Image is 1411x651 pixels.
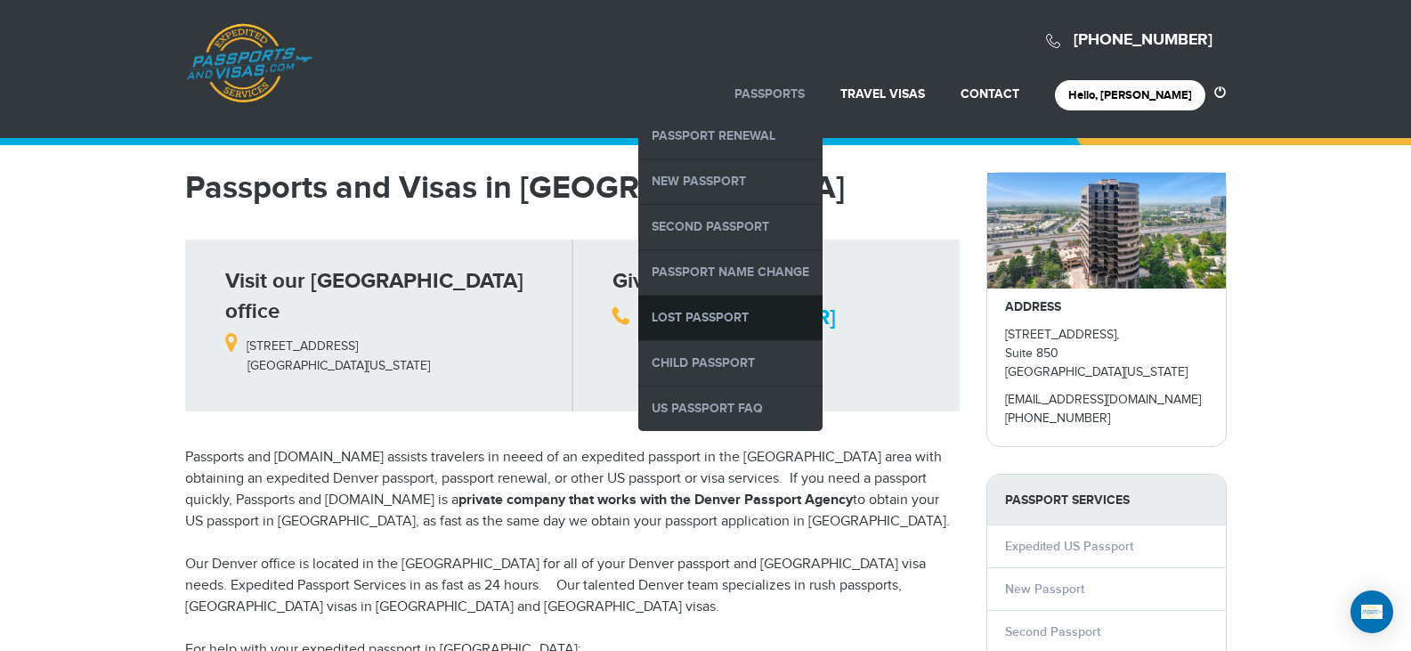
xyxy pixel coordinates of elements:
strong: Visit our [GEOGRAPHIC_DATA] office [225,268,523,324]
a: Second Passport [638,205,823,249]
a: Travel Visas [840,86,925,102]
a: Contact [961,86,1019,102]
img: passportsandvisas_denver_5251_dtc_parkway_-_28de80_-_029b8f063c7946511503b0bb3931d518761db640.jpg [987,173,1226,289]
p: [STREET_ADDRESS], Suite 850 [GEOGRAPHIC_DATA][US_STATE] [1005,326,1208,382]
a: New Passport [1005,582,1084,597]
strong: ADDRESS [1005,299,1061,314]
strong: private company that works with the Denver Passport Agency [458,492,853,509]
p: [PHONE_NUMBER] [1005,410,1208,428]
a: Passports [734,86,805,102]
a: Child Passport [638,341,823,386]
a: [EMAIL_ADDRESS][DOMAIN_NAME] [1005,393,1201,407]
a: Passport Name Change [638,250,823,295]
a: Hello, [PERSON_NAME] [1068,88,1192,102]
a: Expedited US Passport [1005,539,1133,554]
a: Passports & [DOMAIN_NAME] [186,23,312,103]
a: Passport Renewal [638,114,823,159]
a: US Passport FAQ [638,387,823,431]
p: Passports and [DOMAIN_NAME] assists travelers in neeed of an expedited passport in the [GEOGRAPHI... [185,447,960,533]
p: Our Denver office is located in the [GEOGRAPHIC_DATA] for all of your Denver passport and [GEOGRA... [185,554,960,618]
div: Open Intercom Messenger [1350,590,1393,633]
strong: PASSPORT SERVICES [987,475,1226,525]
a: Second Passport [1005,624,1100,639]
h1: Passports and Visas in [GEOGRAPHIC_DATA] [185,172,960,204]
a: New Passport [638,159,823,204]
a: [PHONE_NUMBER] [1074,30,1212,50]
a: Lost Passport [638,296,823,340]
p: [STREET_ADDRESS] [GEOGRAPHIC_DATA][US_STATE] [225,327,559,375]
strong: Give us a call at [612,268,762,294]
